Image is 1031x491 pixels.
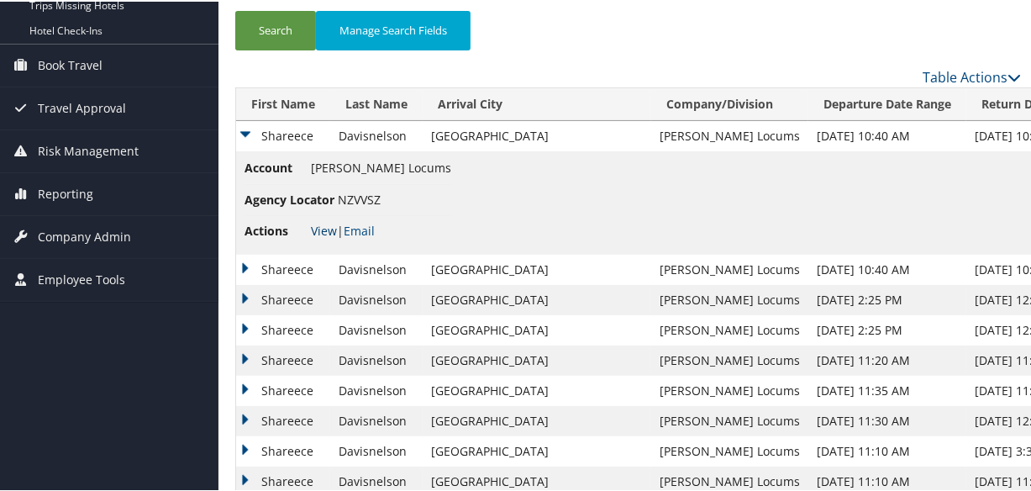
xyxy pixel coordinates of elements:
[38,257,125,299] span: Employee Tools
[316,9,471,49] button: Manage Search Fields
[423,404,651,435] td: [GEOGRAPHIC_DATA]
[651,119,808,150] td: [PERSON_NAME] Locums
[235,9,316,49] button: Search
[330,283,423,314] td: Davisnelson
[651,314,808,344] td: [PERSON_NAME] Locums
[330,87,423,119] th: Last Name: activate to sort column ascending
[423,374,651,404] td: [GEOGRAPHIC_DATA]
[423,344,651,374] td: [GEOGRAPHIC_DATA]
[330,374,423,404] td: Davisnelson
[330,435,423,465] td: Davisnelson
[808,374,966,404] td: [DATE] 11:35 AM
[651,374,808,404] td: [PERSON_NAME] Locums
[651,344,808,374] td: [PERSON_NAME] Locums
[38,43,103,85] span: Book Travel
[423,314,651,344] td: [GEOGRAPHIC_DATA]
[651,435,808,465] td: [PERSON_NAME] Locums
[245,220,308,239] span: Actions
[808,314,966,344] td: [DATE] 2:25 PM
[236,119,330,150] td: Shareece
[236,283,330,314] td: Shareece
[330,253,423,283] td: Davisnelson
[330,344,423,374] td: Davisnelson
[236,344,330,374] td: Shareece
[38,129,139,171] span: Risk Management
[651,404,808,435] td: [PERSON_NAME] Locums
[423,87,651,119] th: Arrival City: activate to sort column ascending
[651,253,808,283] td: [PERSON_NAME] Locums
[344,221,375,237] a: Email
[38,86,126,128] span: Travel Approval
[651,283,808,314] td: [PERSON_NAME] Locums
[236,374,330,404] td: Shareece
[808,404,966,435] td: [DATE] 11:30 AM
[808,283,966,314] td: [DATE] 2:25 PM
[423,435,651,465] td: [GEOGRAPHIC_DATA]
[808,119,966,150] td: [DATE] 10:40 AM
[311,158,451,174] span: [PERSON_NAME] Locums
[808,344,966,374] td: [DATE] 11:20 AM
[311,221,337,237] a: View
[338,190,381,206] span: NZVVSZ
[236,253,330,283] td: Shareece
[923,66,1021,85] a: Table Actions
[245,157,308,176] span: Account
[38,172,93,214] span: Reporting
[808,253,966,283] td: [DATE] 10:40 AM
[651,87,808,119] th: Company/Division
[245,189,334,208] span: Agency Locator
[236,314,330,344] td: Shareece
[38,214,131,256] span: Company Admin
[236,87,330,119] th: First Name: activate to sort column ascending
[330,404,423,435] td: Davisnelson
[808,87,966,119] th: Departure Date Range: activate to sort column ascending
[236,404,330,435] td: Shareece
[808,435,966,465] td: [DATE] 11:10 AM
[423,283,651,314] td: [GEOGRAPHIC_DATA]
[423,253,651,283] td: [GEOGRAPHIC_DATA]
[330,119,423,150] td: Davisnelson
[311,221,375,237] span: |
[236,435,330,465] td: Shareece
[423,119,651,150] td: [GEOGRAPHIC_DATA]
[330,314,423,344] td: Davisnelson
